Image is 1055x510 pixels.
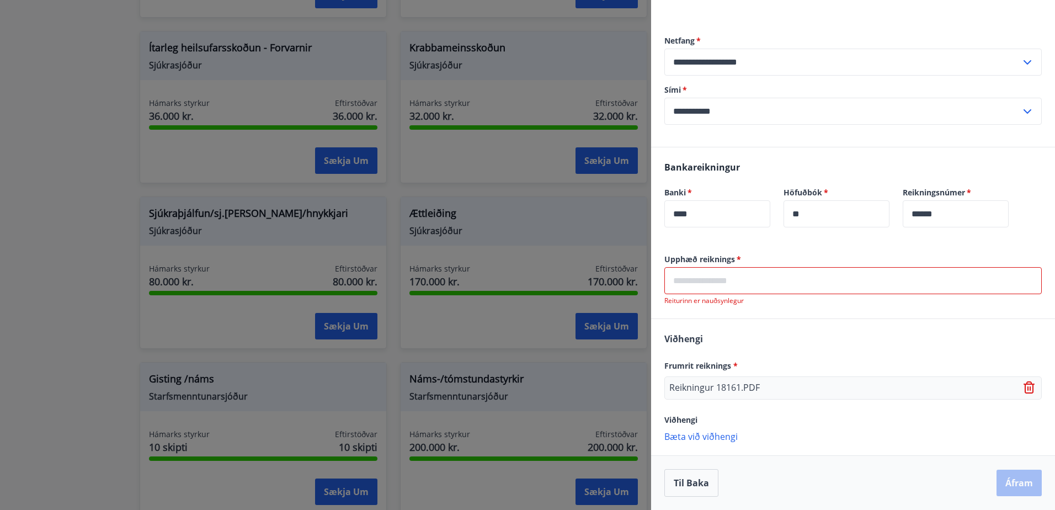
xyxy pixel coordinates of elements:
p: Reiturinn er nauðsynlegur [664,296,1042,305]
div: Upphæð reiknings [664,267,1042,294]
span: Viðhengi [664,333,703,345]
span: Viðhengi [664,415,697,425]
label: Banki [664,187,770,198]
button: Til baka [664,469,718,497]
p: Reikningur 18161.PDF [669,381,760,395]
label: Reikningsnúmer [903,187,1009,198]
p: Bæta við viðhengi [664,431,1042,442]
span: Bankareikningur [664,161,740,173]
span: Frumrit reiknings [664,360,738,371]
label: Netfang [664,35,1042,46]
label: Höfuðbók [784,187,889,198]
label: Sími [664,84,1042,95]
label: Upphæð reiknings [664,254,1042,265]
